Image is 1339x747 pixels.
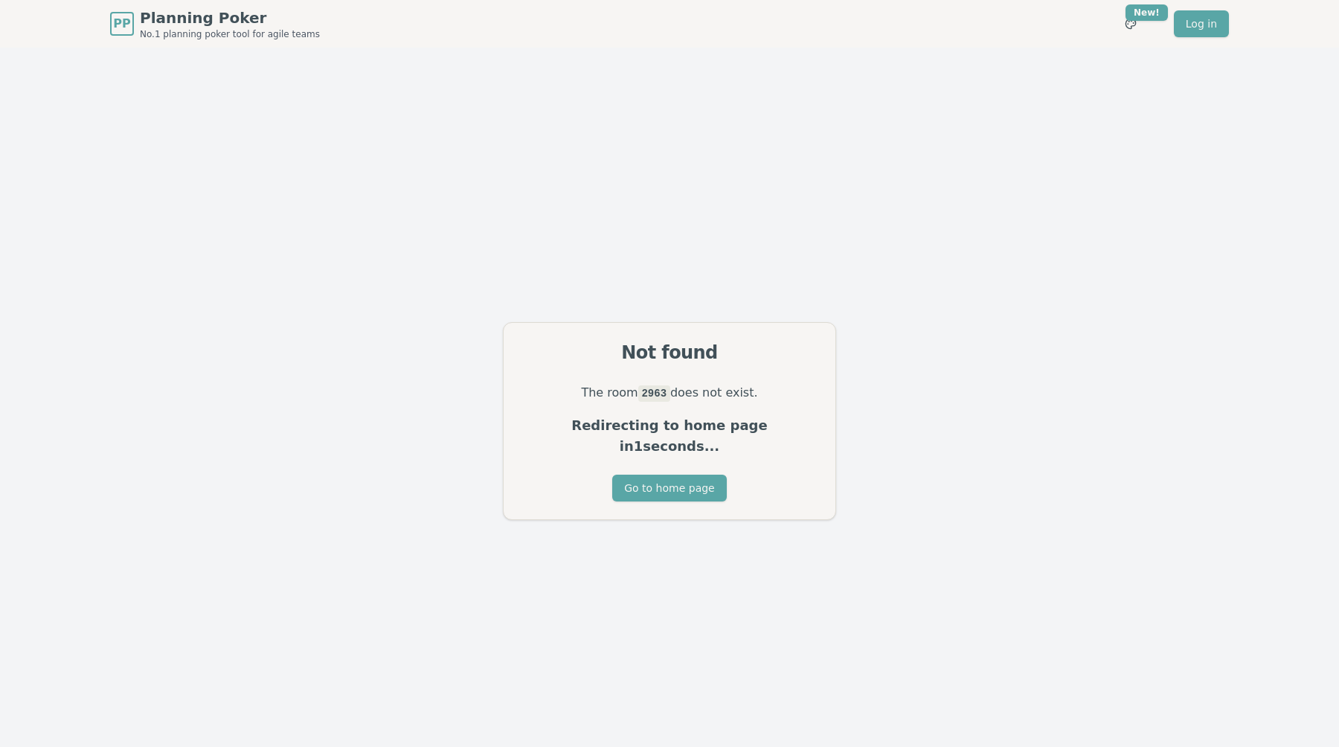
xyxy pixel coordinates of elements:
[521,341,818,365] div: Not found
[612,475,726,501] button: Go to home page
[1126,4,1168,21] div: New!
[521,382,818,403] p: The room does not exist.
[521,415,818,457] p: Redirecting to home page in 1 seconds...
[140,7,320,28] span: Planning Poker
[1117,10,1144,37] button: New!
[1174,10,1229,37] a: Log in
[113,15,130,33] span: PP
[638,385,670,402] code: 2963
[110,7,320,40] a: PPPlanning PokerNo.1 planning poker tool for agile teams
[140,28,320,40] span: No.1 planning poker tool for agile teams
